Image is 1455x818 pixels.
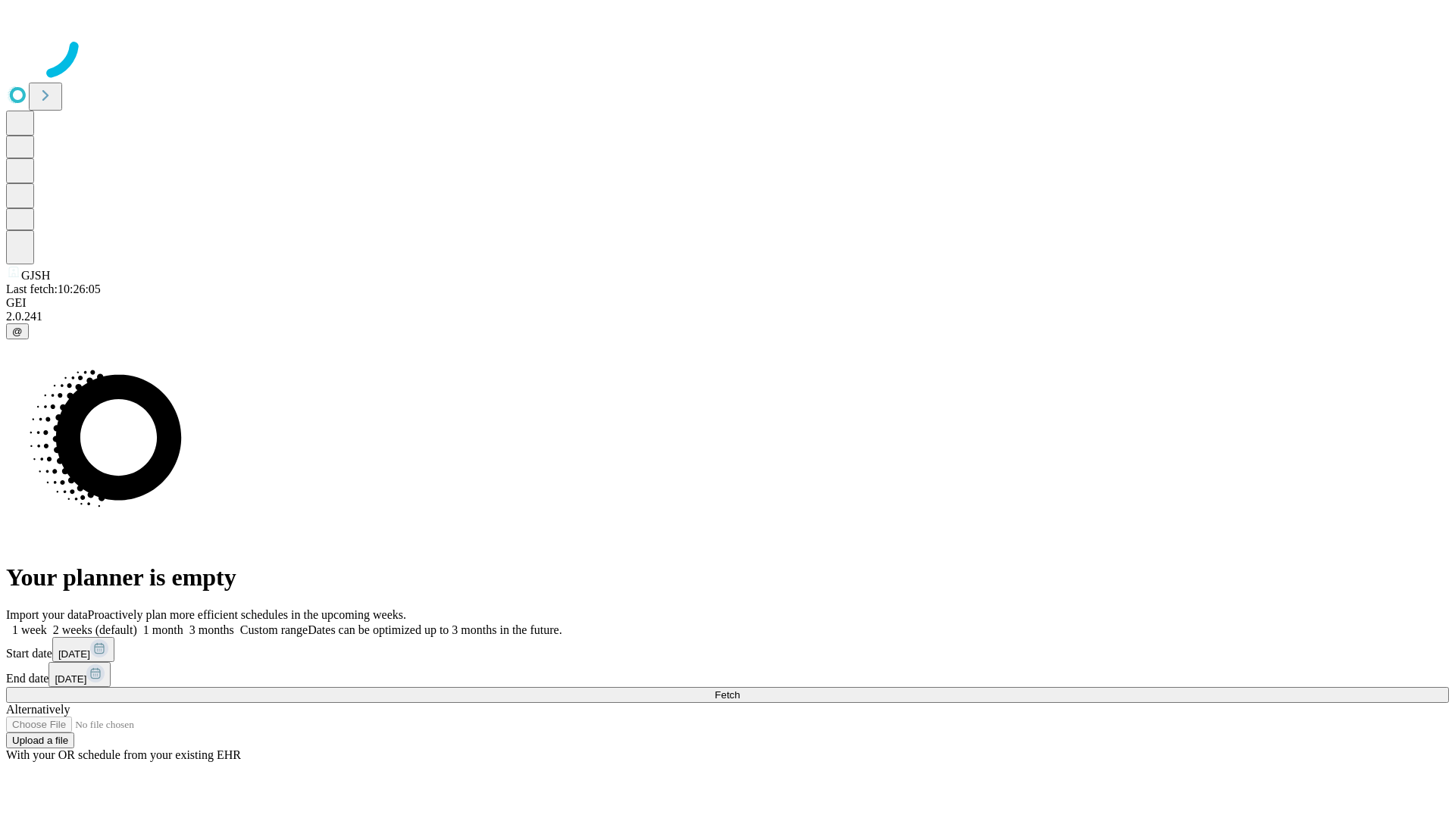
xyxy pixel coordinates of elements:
[6,296,1449,310] div: GEI
[88,608,406,621] span: Proactively plan more efficient schedules in the upcoming weeks.
[6,687,1449,703] button: Fetch
[715,689,740,701] span: Fetch
[52,637,114,662] button: [DATE]
[6,637,1449,662] div: Start date
[58,648,90,660] span: [DATE]
[6,564,1449,592] h1: Your planner is empty
[48,662,111,687] button: [DATE]
[6,608,88,621] span: Import your data
[53,623,137,636] span: 2 weeks (default)
[6,732,74,748] button: Upload a file
[308,623,562,636] span: Dates can be optimized up to 3 months in the future.
[6,310,1449,323] div: 2.0.241
[6,323,29,339] button: @
[189,623,234,636] span: 3 months
[6,703,70,716] span: Alternatively
[6,283,101,295] span: Last fetch: 10:26:05
[12,623,47,636] span: 1 week
[143,623,183,636] span: 1 month
[240,623,308,636] span: Custom range
[21,269,50,282] span: GJSH
[6,748,241,761] span: With your OR schedule from your existing EHR
[6,662,1449,687] div: End date
[12,326,23,337] span: @
[55,673,86,685] span: [DATE]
